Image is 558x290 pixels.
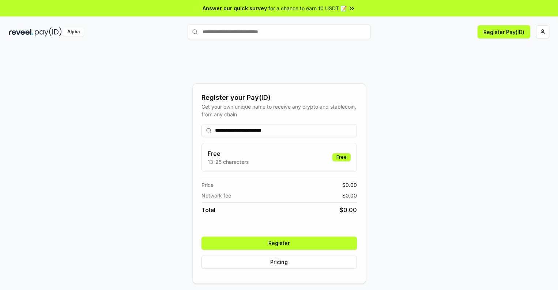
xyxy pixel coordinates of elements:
[201,206,215,214] span: Total
[478,25,530,38] button: Register Pay(ID)
[35,27,62,37] img: pay_id
[63,27,84,37] div: Alpha
[342,192,357,199] span: $ 0.00
[201,256,357,269] button: Pricing
[208,149,249,158] h3: Free
[340,206,357,214] span: $ 0.00
[332,153,351,161] div: Free
[201,181,214,189] span: Price
[201,103,357,118] div: Get your own unique name to receive any crypto and stablecoin, from any chain
[203,4,267,12] span: Answer our quick survey
[9,27,33,37] img: reveel_dark
[201,192,231,199] span: Network fee
[201,237,357,250] button: Register
[201,93,357,103] div: Register your Pay(ID)
[342,181,357,189] span: $ 0.00
[268,4,347,12] span: for a chance to earn 10 USDT 📝
[208,158,249,166] p: 13-25 characters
